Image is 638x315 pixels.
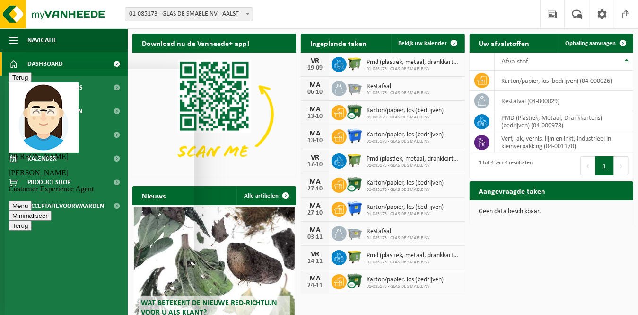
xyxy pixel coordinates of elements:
span: 01-085173 - GLAS DE SMAELE NV - AALST [125,8,253,21]
img: WB-2500-GAL-GY-01 [347,80,363,96]
div: 13-10 [306,137,324,144]
div: MA [306,226,324,234]
span: Restafval [367,83,430,90]
div: VR [306,154,324,162]
div: 03-11 [306,234,324,241]
span: Navigatie [27,28,57,52]
div: 06-10 [306,89,324,96]
span: 01-085173 - GLAS DE SMAELE NV - AALST [125,7,253,21]
div: MA [306,178,324,186]
span: 01-085173 - GLAS DE SMAELE NV [367,163,460,169]
a: Alle artikelen [236,186,295,205]
img: WB-1100-HPE-GN-50 [347,249,363,265]
span: 01-085173 - GLAS DE SMAELE NV [367,115,444,120]
img: WB-1100-CU [347,273,363,289]
span: Pmd (plastiek, metaal, drankkartons) (bedrijven) [367,252,460,260]
span: Ophaling aanvragen [565,40,616,46]
div: MA [306,275,324,282]
div: 27-10 [306,210,324,216]
p: Geen data beschikbaar. [479,208,624,215]
img: WB-1100-HPE-BE-01 [347,128,363,144]
span: Bekijk uw kalender [399,40,447,46]
h2: Aangevraagde taken [470,181,555,200]
td: PMD (Plastiek, Metaal, Drankkartons) (bedrijven) (04-000978) [495,111,633,132]
span: Karton/papier, los (bedrijven) [367,180,444,187]
div: VR [306,57,324,65]
span: 01-085173 - GLAS DE SMAELE NV [367,66,460,72]
span: Pmd (plastiek, metaal, drankkartons) (bedrijven) [367,59,460,66]
div: MA [306,202,324,210]
button: Minimaliseer [4,142,47,152]
button: Previous [580,156,595,175]
a: Bekijk uw kalender [391,34,464,53]
button: Terug [4,152,27,162]
div: 13-10 [306,113,324,120]
div: VR [306,251,324,258]
span: 01-085173 - GLAS DE SMAELE NV [367,260,460,265]
iframe: chat widget [5,69,194,315]
h2: Download nu de Vanheede+ app! [132,34,259,52]
span: Pmd (plastiek, metaal, drankkartons) (bedrijven) [367,155,460,163]
div: 17-10 [306,162,324,168]
td: restafval (04-000029) [495,91,633,111]
td: karton/papier, los (bedrijven) (04-000026) [495,71,633,91]
span: 01-085173 - GLAS DE SMAELE NV [367,187,444,193]
span: 01-085173 - GLAS DE SMAELE NV [367,139,444,144]
span: 01-085173 - GLAS DE SMAELE NV [367,235,430,241]
img: WB-1100-HPE-GN-50 [347,152,363,168]
span: Restafval [367,228,430,235]
span: Karton/papier, los (bedrijven) [367,131,444,139]
img: WB-1100-HPE-BE-01 [347,200,363,216]
div: MA [306,130,324,137]
span: Afvalstof [502,58,529,65]
span: Terug [8,153,23,161]
div: 1 tot 4 van 4 resultaten [474,155,533,176]
h2: Uw afvalstoffen [470,34,539,52]
span: 01-085173 - GLAS DE SMAELE NV [367,284,444,289]
img: WB-1100-CU [347,104,363,120]
img: Download de VHEPlus App [132,53,296,176]
div: 27-10 [306,186,324,192]
img: WB-1100-HPE-GN-50 [347,55,363,72]
img: WB-1100-CU [347,176,363,192]
span: Dashboard [27,52,63,76]
button: Next [614,156,629,175]
span: 01-085173 - GLAS DE SMAELE NV [367,211,444,217]
div: 14-11 [306,258,324,265]
span: Karton/papier, los (bedrijven) [367,204,444,211]
img: WB-2500-GAL-GY-01 [347,225,363,241]
button: 1 [595,156,614,175]
a: Ophaling aanvragen [558,34,632,53]
h2: Ingeplande taken [301,34,376,52]
span: Karton/papier, los (bedrijven) [367,107,444,115]
div: MA [306,106,324,113]
span: Menu [8,134,23,141]
span: Karton/papier, los (bedrijven) [367,276,444,284]
span: 01-085173 - GLAS DE SMAELE NV [367,90,430,96]
td: verf, lak, vernis, lijm en inkt, industrieel in kleinverpakking (04-001170) [495,132,633,153]
span: Minimaliseer [8,144,43,151]
div: 24-11 [306,282,324,289]
div: MA [306,81,324,89]
div: 19-09 [306,65,324,72]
